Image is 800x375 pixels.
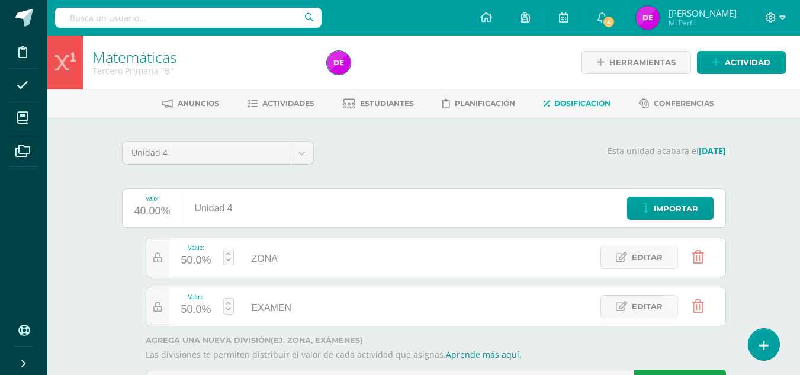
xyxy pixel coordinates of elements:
[181,294,211,300] div: Value:
[725,52,770,73] span: Actividad
[632,296,663,318] span: Editar
[328,146,726,156] p: Esta unidad acabará el
[455,99,515,108] span: Planificación
[92,65,313,76] div: Tercero Primaria 'B'
[609,52,676,73] span: Herramientas
[602,15,615,28] span: 4
[146,350,726,360] p: Las divisiones te permiten distribuir el valor de cada actividad que asignas.
[252,303,292,313] span: EXAMEN
[134,195,171,202] div: Valor
[360,99,414,108] span: Estudiantes
[131,142,282,164] span: Unidad 4
[123,142,313,164] a: Unidad 4
[134,202,171,221] div: 40.00%
[544,94,611,113] a: Dosificación
[639,94,714,113] a: Conferencias
[162,94,219,113] a: Anuncios
[327,51,351,75] img: 8ab4b782ea2ddf2f73e1759eb87c2495.png
[699,145,726,156] strong: [DATE]
[632,246,663,268] span: Editar
[181,300,211,319] div: 50.0%
[55,8,322,28] input: Busca un usuario...
[627,197,714,220] a: Importar
[669,7,737,19] span: [PERSON_NAME]
[183,189,245,227] div: Unidad 4
[446,349,522,360] a: Aprende más aquí.
[248,94,314,113] a: Actividades
[669,18,737,28] span: Mi Perfil
[178,99,219,108] span: Anuncios
[636,6,660,30] img: 8ab4b782ea2ddf2f73e1759eb87c2495.png
[262,99,314,108] span: Actividades
[92,49,313,65] h1: Matemáticas
[146,336,726,345] label: Agrega una nueva división
[442,94,515,113] a: Planificación
[181,251,211,270] div: 50.0%
[654,99,714,108] span: Conferencias
[271,336,363,345] strong: (ej. Zona, Exámenes)
[252,254,278,264] span: ZONA
[654,198,698,220] span: Importar
[343,94,414,113] a: Estudiantes
[581,51,691,74] a: Herramientas
[92,47,177,67] a: Matemáticas
[554,99,611,108] span: Dosificación
[697,51,786,74] a: Actividad
[181,245,211,251] div: Value:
